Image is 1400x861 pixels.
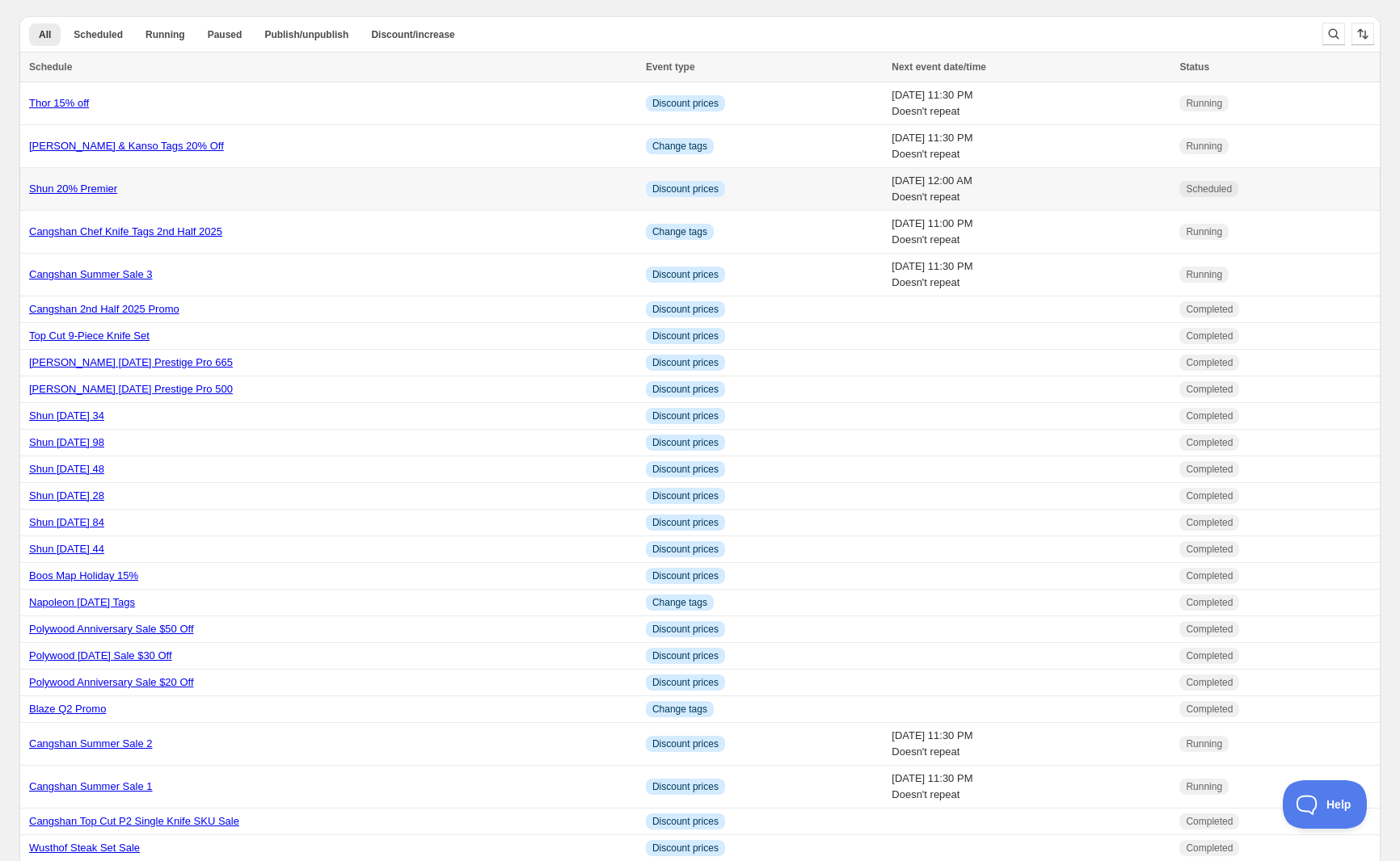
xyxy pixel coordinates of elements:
[1186,409,1233,422] span: Completed
[652,676,719,689] span: Discount prices
[652,842,719,855] span: Discount prices
[652,737,719,750] span: Discount prices
[371,28,454,41] span: Discount/increase
[652,268,719,281] span: Discount prices
[1186,596,1233,609] span: Completed
[1186,489,1233,502] span: Completed
[29,225,222,237] a: Cangshan Chef Knife Tags 2nd Half 2025
[652,436,719,449] span: Discount prices
[1186,225,1222,238] span: Running
[1186,330,1233,342] span: Completed
[652,596,707,609] span: Change tags
[29,183,117,195] a: Shun 20% Premier
[145,28,185,41] span: Running
[1186,815,1233,828] span: Completed
[652,569,719,582] span: Discount prices
[887,723,1174,766] td: [DATE] 11:30 PM Doesn't repeat
[29,815,239,827] a: Cangshan Top Cut P2 Single Knife SKU Sale
[887,82,1174,125] td: [DATE] 11:30 PM Doesn't repeat
[1186,780,1222,793] span: Running
[652,649,719,662] span: Discount prices
[29,303,179,315] a: Cangshan 2nd Half 2025 Promo
[1186,97,1222,110] span: Running
[29,140,224,152] a: [PERSON_NAME] & Kanso Tags 20% Off
[652,780,719,793] span: Discount prices
[1186,676,1233,689] span: Completed
[74,28,123,41] span: Scheduled
[29,737,152,750] a: Cangshan Summer Sale 2
[29,97,89,109] a: Thor 15% off
[887,211,1174,254] td: [DATE] 11:00 PM Doesn't repeat
[1186,842,1233,855] span: Completed
[887,254,1174,296] td: [DATE] 11:30 PM Doesn't repeat
[1186,649,1233,662] span: Completed
[652,815,719,828] span: Discount prices
[652,383,719,396] span: Discount prices
[887,766,1174,808] td: [DATE] 11:30 PM Doesn't repeat
[264,28,348,41] span: Publish/unpublish
[29,268,152,280] a: Cangshan Summer Sale 3
[1186,623,1233,636] span: Completed
[1186,268,1222,281] span: Running
[1186,383,1233,396] span: Completed
[29,330,150,342] a: Top Cut 9-Piece Knife Set
[652,303,719,316] span: Discount prices
[29,780,152,792] a: Cangshan Summer Sale 1
[29,596,135,608] a: Napoleon [DATE] Tags
[652,623,719,636] span: Discount prices
[1186,303,1233,316] span: Completed
[29,516,104,528] a: Shun [DATE] 84
[29,489,104,502] a: Shun [DATE] 28
[652,225,707,238] span: Change tags
[29,409,104,422] a: Shun [DATE] 34
[29,842,140,854] a: Wusthof Steak Set Sale
[29,649,172,661] a: Polywood [DATE] Sale $30 Off
[29,356,233,368] a: [PERSON_NAME] [DATE] Prestige Pro 665
[29,383,233,395] a: [PERSON_NAME] [DATE] Prestige Pro 500
[887,168,1174,211] td: [DATE] 12:00 AM Doesn't repeat
[1283,780,1368,829] iframe: Toggle Customer Support
[1186,543,1233,556] span: Completed
[1186,703,1233,716] span: Completed
[29,543,104,555] a: Shun [DATE] 44
[29,436,104,448] a: Shun [DATE] 98
[646,61,695,73] span: Event type
[1186,356,1233,369] span: Completed
[1352,23,1374,45] button: Sort the results
[29,463,104,475] a: Shun [DATE] 48
[1322,23,1345,45] button: Search and filter results
[39,28,51,41] span: All
[652,140,707,153] span: Change tags
[652,183,719,195] span: Discount prices
[1186,140,1222,153] span: Running
[652,356,719,369] span: Discount prices
[652,489,719,502] span: Discount prices
[29,676,194,688] a: Polywood Anniversary Sale $20 Off
[29,61,72,73] span: Schedule
[892,61,986,73] span: Next event date/time
[29,569,138,582] a: Boos Map Holiday 15%
[1186,737,1222,750] span: Running
[887,125,1174,168] td: [DATE] 11:30 PM Doesn't repeat
[652,516,719,529] span: Discount prices
[29,623,194,635] a: Polywood Anniversary Sale $50 Off
[652,330,719,342] span: Discount prices
[208,28,242,41] span: Paused
[652,703,707,716] span: Change tags
[1186,516,1233,529] span: Completed
[652,543,719,556] span: Discount prices
[1186,436,1233,449] span: Completed
[1186,183,1232,195] span: Scheduled
[652,97,719,110] span: Discount prices
[1179,61,1209,73] span: Status
[1186,463,1233,476] span: Completed
[1186,569,1233,582] span: Completed
[652,409,719,422] span: Discount prices
[652,463,719,476] span: Discount prices
[29,703,106,715] a: Blaze Q2 Promo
